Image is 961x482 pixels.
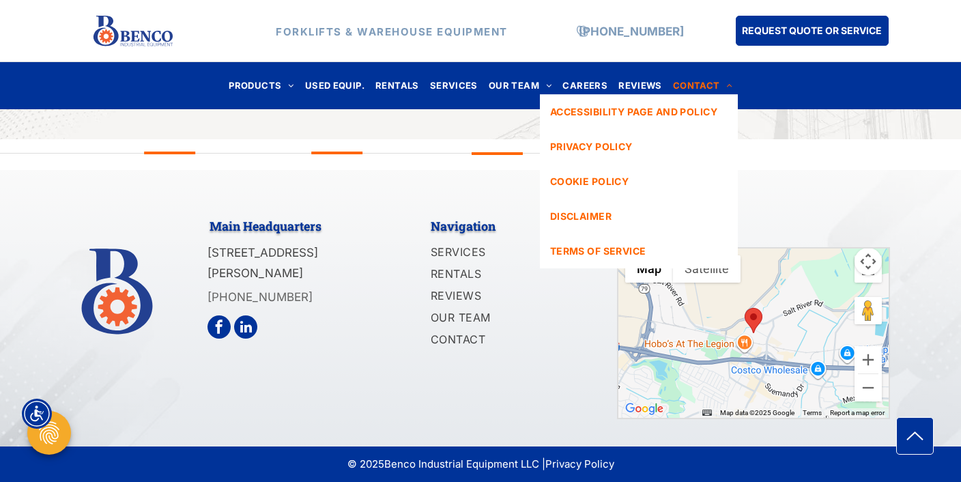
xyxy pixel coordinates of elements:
a: CAREERS [557,76,613,95]
span: REQUEST QUOTE OR SERVICE [742,18,882,43]
strong: FORKLIFTS & WAREHOUSE EQUIPMENT [276,25,508,38]
a: linkedin [234,315,257,339]
button: Map camera controls [855,248,882,275]
button: Zoom in [855,346,882,373]
span: DISCLAIMER [550,209,612,223]
button: Show satellite imagery [673,255,741,283]
a: Report a map error [830,409,885,416]
a: COOKIE POLICY [540,164,738,199]
a: DISCLAIMER [540,199,738,233]
span: Navigation [431,218,496,234]
a: TERMS OF SERVICE [540,233,738,268]
span: TERMS OF SERVICE [550,244,646,258]
button: Show street map [625,255,673,283]
a: CONTACT [668,76,738,95]
button: Zoom out [855,374,882,401]
a: Privacy Policy [545,457,614,470]
span: Main Headquarters [210,218,321,234]
a: [PHONE_NUMBER] [207,290,313,304]
a: SERVICES [431,242,578,264]
span: Map data ©2025 Google [720,409,794,416]
button: Drag Pegman onto the map to open Street View [855,297,882,324]
a: PRIVACY POLICY [540,129,738,164]
a: RENTALS [431,264,578,286]
a: Open this area in Google Maps (opens a new window) [622,400,667,418]
a: USED EQUIP. [300,76,370,95]
span: Benco Industrial Equipment LLC | [384,457,614,470]
a: CONTACT [431,330,578,352]
a: PRODUCTS [223,76,300,95]
button: Keyboard shortcuts [702,408,712,418]
a: ACCESSIBILITY PAGE AND POLICY [540,94,738,129]
div: Accessibility Menu [22,399,52,429]
a: REQUEST QUOTE OR SERVICE [736,16,889,46]
a: OUR TEAM [431,308,578,330]
a: OUR TEAM [483,76,558,95]
span: © 2025 [347,457,384,472]
a: [PHONE_NUMBER] [579,24,684,38]
span: CONTACT [673,76,732,95]
a: facebook [207,315,231,339]
a: Terms (opens in new tab) [803,409,822,416]
a: REVIEWS [613,76,668,95]
a: SERVICES [425,76,483,95]
img: Google [622,400,667,418]
span: [STREET_ADDRESS][PERSON_NAME] [207,246,318,281]
a: RENTALS [370,76,425,95]
span: ACCESSIBILITY PAGE AND POLICY [550,104,717,119]
a: REVIEWS [431,286,578,308]
span: COOKIE POLICY [550,174,629,188]
span: PRIVACY POLICY [550,139,633,154]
